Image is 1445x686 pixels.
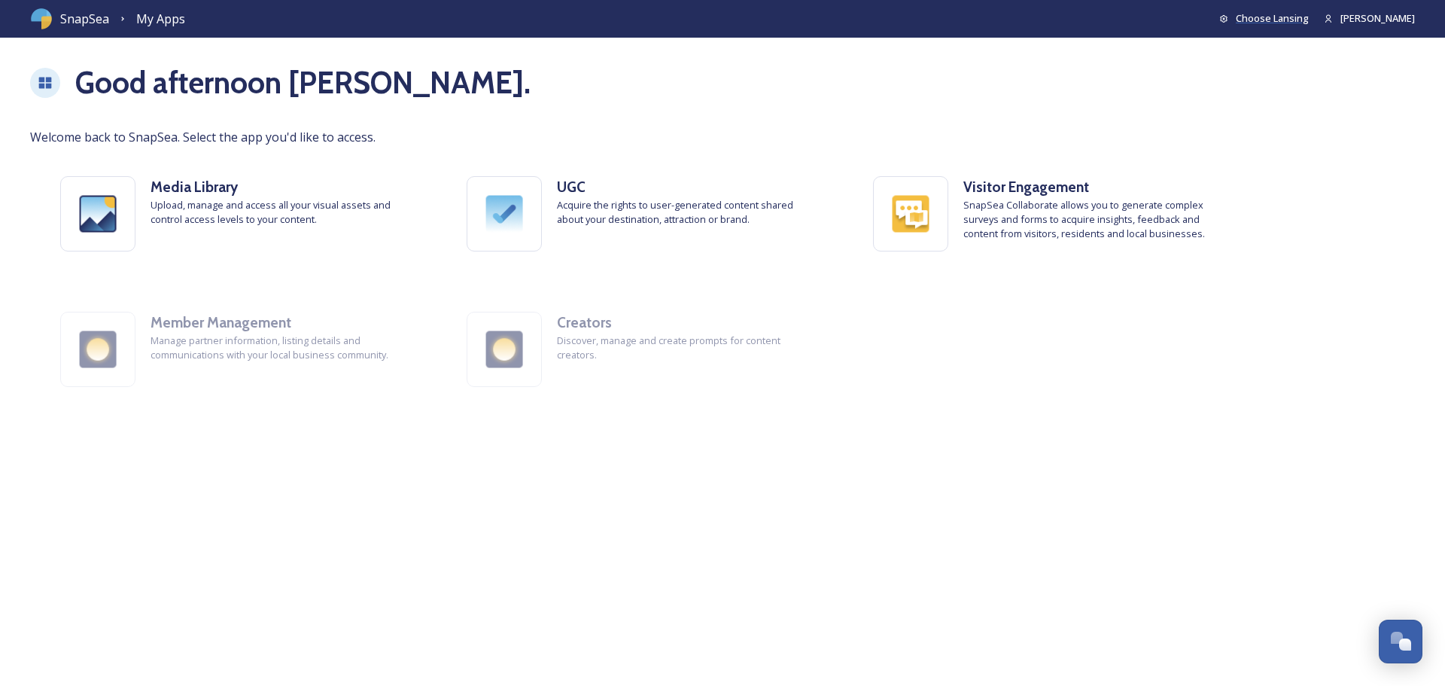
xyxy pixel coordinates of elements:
[1309,11,1415,26] a: [PERSON_NAME]
[30,282,437,417] a: Member ManagementManage partner information, listing details and communications with your local b...
[75,60,531,105] h1: Good afternoon [PERSON_NAME] .
[30,8,53,30] img: snapsea-logo.png
[437,282,843,417] a: CreatorsDiscover, manage and create prompts for content creators.
[1340,11,1415,25] span: [PERSON_NAME]
[151,334,406,362] span: Manage partner information, listing details and communications with your local business community.
[843,146,1249,282] a: Visitor EngagementSnapSea Collaborate allows you to generate complex surveys and forms to acquire...
[151,178,238,196] strong: Media Library
[30,146,437,282] a: Media LibraryUpload, manage and access all your visual assets and control access levels to your c...
[1219,11,1309,26] a: Choose Lansing
[136,10,185,29] a: My Apps
[30,128,1415,146] span: Welcome back to SnapSea. Select the app you'd like to access.
[1236,11,1309,25] span: Choose Lansing
[437,146,843,282] a: UGCAcquire the rights to user-generated content shared about your destination, attraction or brand.
[557,334,813,362] span: Discover, manage and create prompts for content creators.
[557,178,586,196] strong: UGC
[151,313,291,331] strong: Member Management
[557,313,612,331] strong: Creators
[151,198,406,227] span: Upload, manage and access all your visual assets and control access levels to your content.
[136,11,185,27] span: My Apps
[874,177,948,251] img: collaborate.png
[467,177,541,251] img: ugc.png
[963,198,1219,242] span: SnapSea Collaborate allows you to generate complex surveys and forms to acquire insights, feedbac...
[1379,620,1422,663] button: Open Chat
[60,10,109,28] span: SnapSea
[467,313,541,386] img: partners.png
[61,177,135,251] img: media-library.png
[61,313,135,386] img: partners.png
[557,198,813,227] span: Acquire the rights to user-generated content shared about your destination, attraction or brand.
[963,178,1089,196] strong: Visitor Engagement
